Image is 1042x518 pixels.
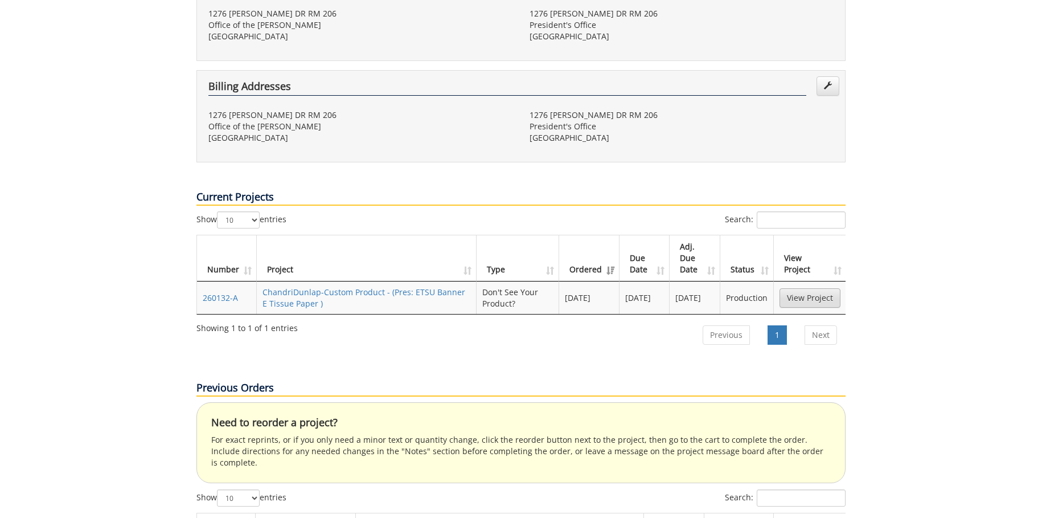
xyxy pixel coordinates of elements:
label: Search: [725,490,846,507]
a: ChandriDunlap-Custom Product - (Pres: ETSU Banner E Tissue Paper ) [262,287,465,309]
a: Next [805,325,837,345]
a: Edit Addresses [817,76,839,96]
label: Show entries [196,490,286,507]
th: Ordered: activate to sort column ascending [559,235,620,282]
p: [GEOGRAPHIC_DATA] [208,132,512,144]
td: [DATE] [620,282,670,314]
p: President's Office [530,121,834,132]
select: Showentries [217,490,260,507]
th: Type: activate to sort column ascending [477,235,559,282]
th: View Project: activate to sort column ascending [774,235,846,282]
th: Number: activate to sort column ascending [197,235,257,282]
p: For exact reprints, or if you only need a minor text or quantity change, click the reorder button... [211,434,831,468]
p: President's Office [530,19,834,31]
p: [GEOGRAPHIC_DATA] [530,31,834,42]
p: 1276 [PERSON_NAME] DR RM 206 [208,8,512,19]
p: Office of the [PERSON_NAME] [208,121,512,132]
select: Showentries [217,211,260,229]
label: Show entries [196,211,286,229]
h4: Billing Addresses [208,81,806,96]
td: [DATE] [559,282,620,314]
p: Previous Orders [196,381,846,397]
p: [GEOGRAPHIC_DATA] [530,132,834,144]
a: View Project [780,288,840,308]
input: Search: [757,211,846,229]
td: [DATE] [670,282,720,314]
label: Search: [725,211,846,229]
th: Project: activate to sort column ascending [257,235,477,282]
td: Don't See Your Product? [477,282,559,314]
p: 1276 [PERSON_NAME] DR RM 206 [208,109,512,121]
input: Search: [757,490,846,507]
p: Office of the [PERSON_NAME] [208,19,512,31]
a: Previous [703,325,750,345]
th: Status: activate to sort column ascending [720,235,774,282]
h4: Need to reorder a project? [211,417,831,429]
a: 260132-A [203,292,238,303]
th: Due Date: activate to sort column ascending [620,235,670,282]
p: [GEOGRAPHIC_DATA] [208,31,512,42]
p: 1276 [PERSON_NAME] DR RM 206 [530,109,834,121]
div: Showing 1 to 1 of 1 entries [196,318,298,334]
th: Adj. Due Date: activate to sort column ascending [670,235,720,282]
p: Current Projects [196,190,846,206]
p: 1276 [PERSON_NAME] DR RM 206 [530,8,834,19]
a: 1 [768,325,787,345]
td: Production [720,282,774,314]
